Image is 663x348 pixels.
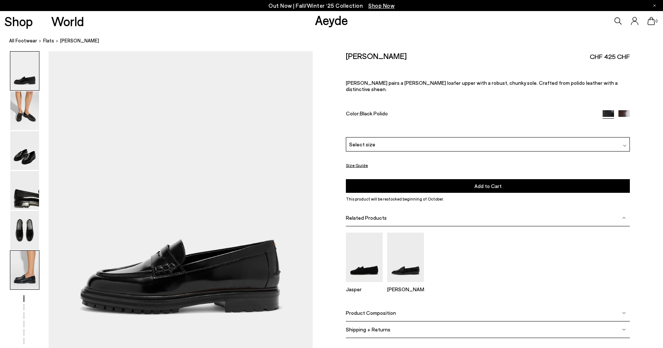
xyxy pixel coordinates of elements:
[346,80,630,92] p: [PERSON_NAME] pairs a [PERSON_NAME] loafer upper with a robust, chunky sole. Crafted from polido ...
[346,161,368,170] button: Size Guide
[387,277,424,292] a: Alfie Leather Loafers [PERSON_NAME]
[387,286,424,292] p: [PERSON_NAME]
[346,233,383,282] img: Jasper Moccasin Loafers
[346,196,630,202] p: This product will be restocked beginning of October.
[10,91,39,130] img: Leon Loafers - Image 2
[43,37,54,45] a: flats
[346,286,383,292] p: Jasper
[346,326,390,333] span: Shipping + Returns
[474,183,502,189] span: Add to Cart
[346,51,407,60] h2: [PERSON_NAME]
[4,15,33,28] a: Shop
[360,110,388,116] span: Black Polido
[622,311,626,314] img: svg%3E
[387,233,424,282] img: Alfie Leather Loafers
[622,327,626,331] img: svg%3E
[346,179,630,193] button: Add to Cart
[590,52,630,61] span: CHF 425 CHF
[655,19,659,23] span: 0
[623,144,627,147] img: svg%3E
[346,110,593,119] div: Color:
[269,1,394,10] p: Out Now | Fall/Winter ‘25 Collection
[10,251,39,289] img: Leon Loafers - Image 6
[10,131,39,170] img: Leon Loafers - Image 3
[60,37,99,45] span: [PERSON_NAME]
[9,37,37,45] a: All Footwear
[346,310,396,316] span: Product Composition
[10,211,39,250] img: Leon Loafers - Image 5
[10,52,39,90] img: Leon Loafers - Image 1
[9,31,663,51] nav: breadcrumb
[51,15,84,28] a: World
[43,38,54,43] span: flats
[648,17,655,25] a: 0
[315,12,348,28] a: Aeyde
[346,277,383,292] a: Jasper Moccasin Loafers Jasper
[349,140,375,148] span: Select size
[368,2,394,9] span: Navigate to /collections/new-in
[10,171,39,210] img: Leon Loafers - Image 4
[622,216,626,220] img: svg%3E
[346,215,387,221] span: Related Products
